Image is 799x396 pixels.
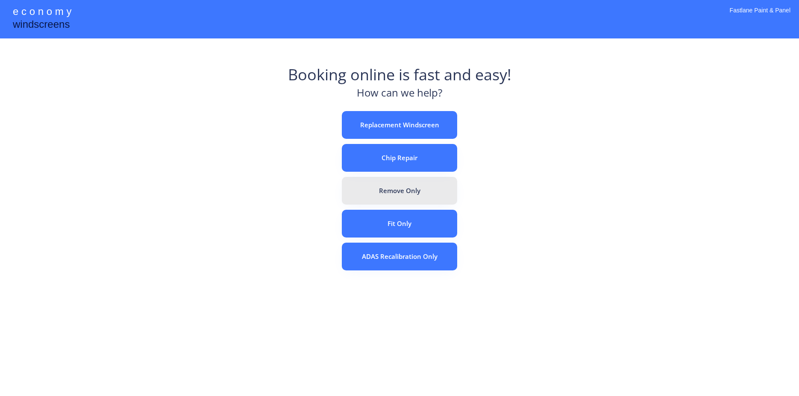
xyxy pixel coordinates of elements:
[342,144,457,172] button: Chip Repair
[13,4,71,21] div: e c o n o m y
[342,177,457,205] button: Remove Only
[288,64,511,85] div: Booking online is fast and easy!
[730,6,790,26] div: Fastlane Paint & Panel
[13,17,70,34] div: windscreens
[342,243,457,270] button: ADAS Recalibration Only
[357,85,442,105] div: How can we help?
[342,111,457,139] button: Replacement Windscreen
[342,210,457,238] button: Fit Only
